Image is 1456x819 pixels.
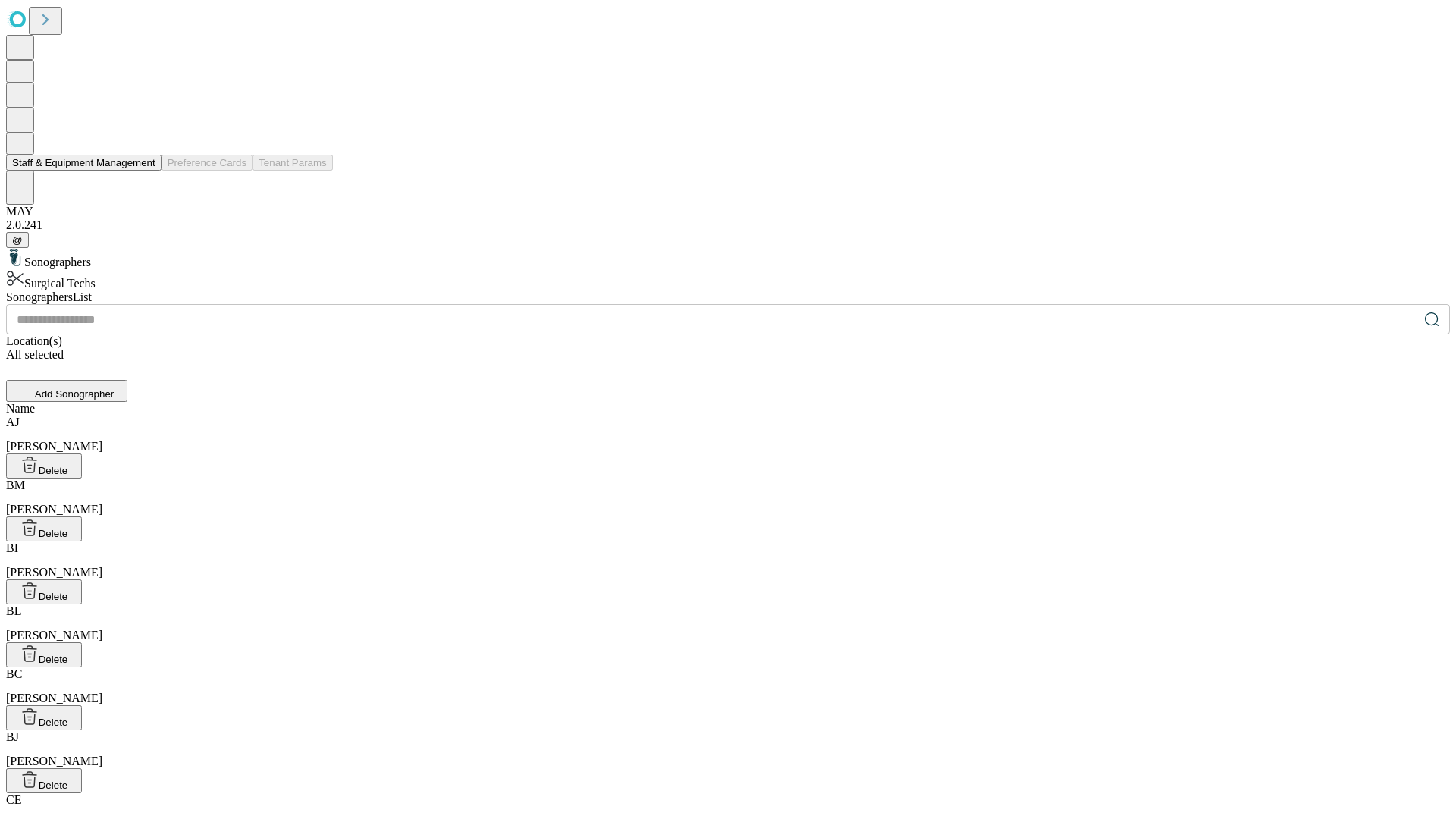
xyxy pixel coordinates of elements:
[6,269,1450,290] div: Surgical Techs
[39,528,68,539] span: Delete
[6,205,1450,218] div: MAY
[6,667,22,680] span: BC
[6,402,1450,416] div: Name
[6,541,18,554] span: BI
[6,579,82,604] button: Delete
[6,380,127,402] button: Add Sonographer
[6,730,19,743] span: BJ
[6,793,21,806] span: CE
[39,717,68,728] span: Delete
[6,479,25,491] span: BM
[35,388,114,400] span: Add Sonographer
[39,654,68,665] span: Delete
[6,768,82,793] button: Delete
[6,604,21,617] span: BL
[6,642,82,667] button: Delete
[6,453,82,479] button: Delete
[6,705,82,730] button: Delete
[12,234,23,246] span: @
[6,479,1450,516] div: [PERSON_NAME]
[162,155,253,171] button: Preference Cards
[39,465,68,476] span: Delete
[6,348,1450,362] div: All selected
[39,780,68,791] span: Delete
[6,155,162,171] button: Staff & Equipment Management
[6,730,1450,768] div: [PERSON_NAME]
[6,290,1450,304] div: Sonographers List
[6,516,82,541] button: Delete
[6,218,1450,232] div: 2.0.241
[39,591,68,602] span: Delete
[6,416,1450,453] div: [PERSON_NAME]
[6,604,1450,642] div: [PERSON_NAME]
[6,232,29,248] button: @
[6,667,1450,705] div: [PERSON_NAME]
[253,155,333,171] button: Tenant Params
[6,416,20,428] span: AJ
[6,248,1450,269] div: Sonographers
[6,334,62,347] span: Location(s)
[6,541,1450,579] div: [PERSON_NAME]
